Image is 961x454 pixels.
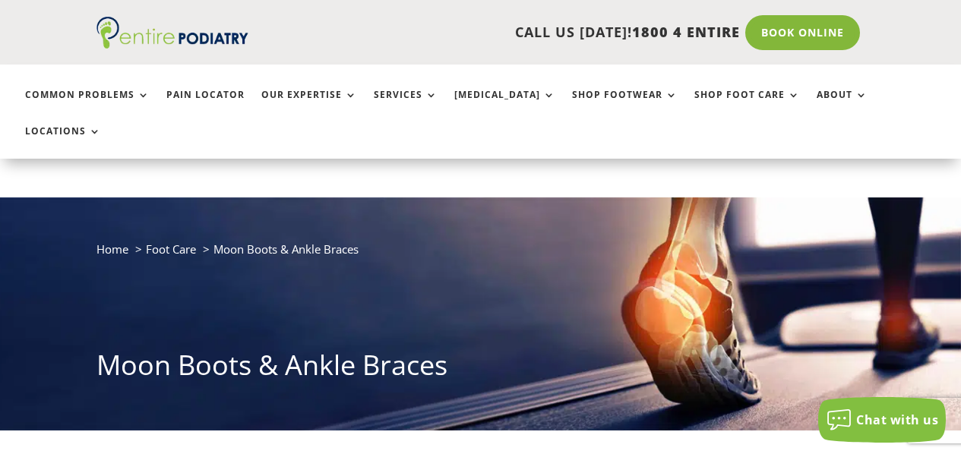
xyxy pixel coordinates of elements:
[96,346,865,392] h1: Moon Boots & Ankle Braces
[96,17,248,49] img: logo (1)
[694,90,800,122] a: Shop Foot Care
[96,239,865,270] nav: breadcrumb
[25,126,101,159] a: Locations
[96,241,128,257] a: Home
[454,90,555,122] a: [MEDICAL_DATA]
[856,411,938,428] span: Chat with us
[818,397,946,443] button: Chat with us
[25,90,150,122] a: Common Problems
[572,90,678,122] a: Shop Footwear
[96,36,248,52] a: Entire Podiatry
[632,23,740,41] span: 1800 4 ENTIRE
[374,90,438,122] a: Services
[146,241,196,257] a: Foot Care
[166,90,245,122] a: Pain Locator
[261,90,357,122] a: Our Expertise
[817,90,868,122] a: About
[213,241,359,257] span: Moon Boots & Ankle Braces
[269,23,740,43] p: CALL US [DATE]!
[745,15,860,50] a: Book Online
